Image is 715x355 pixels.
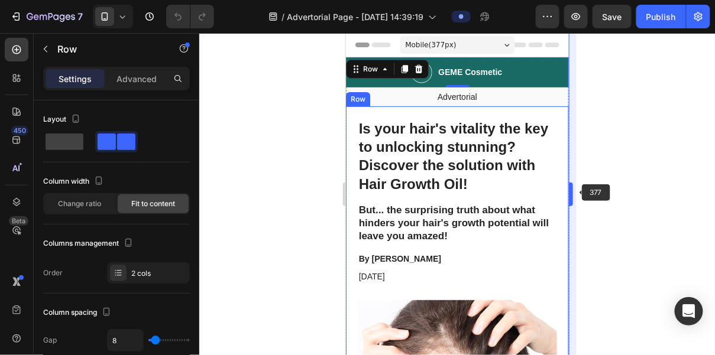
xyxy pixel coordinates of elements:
[582,184,610,201] span: 377
[43,268,63,278] div: Order
[282,11,284,23] span: /
[166,5,214,28] div: Undo/Redo
[131,268,187,279] div: 2 cols
[675,297,703,325] div: Open Intercom Messenger
[2,61,22,71] div: Row
[59,198,102,209] span: Change ratio
[59,73,92,85] p: Settings
[593,5,632,28] button: Save
[43,112,83,128] div: Layout
[108,330,143,351] input: Auto
[9,216,28,226] div: Beta
[43,305,114,321] div: Column spacing
[603,12,622,22] span: Save
[43,174,106,190] div: Column width
[57,42,158,56] p: Row
[43,236,135,252] div: Columns management
[646,11,676,23] div: Publish
[287,11,423,23] span: Advertorial Page - [DATE] 14:39:19
[77,9,83,24] p: 7
[131,198,175,209] span: Fit to content
[11,126,28,135] div: 450
[117,73,157,85] p: Advanced
[5,5,88,28] button: 7
[636,5,686,28] button: Publish
[346,33,569,355] iframe: To enrich screen reader interactions, please activate Accessibility in Grammarly extension settings
[43,335,57,346] div: Gap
